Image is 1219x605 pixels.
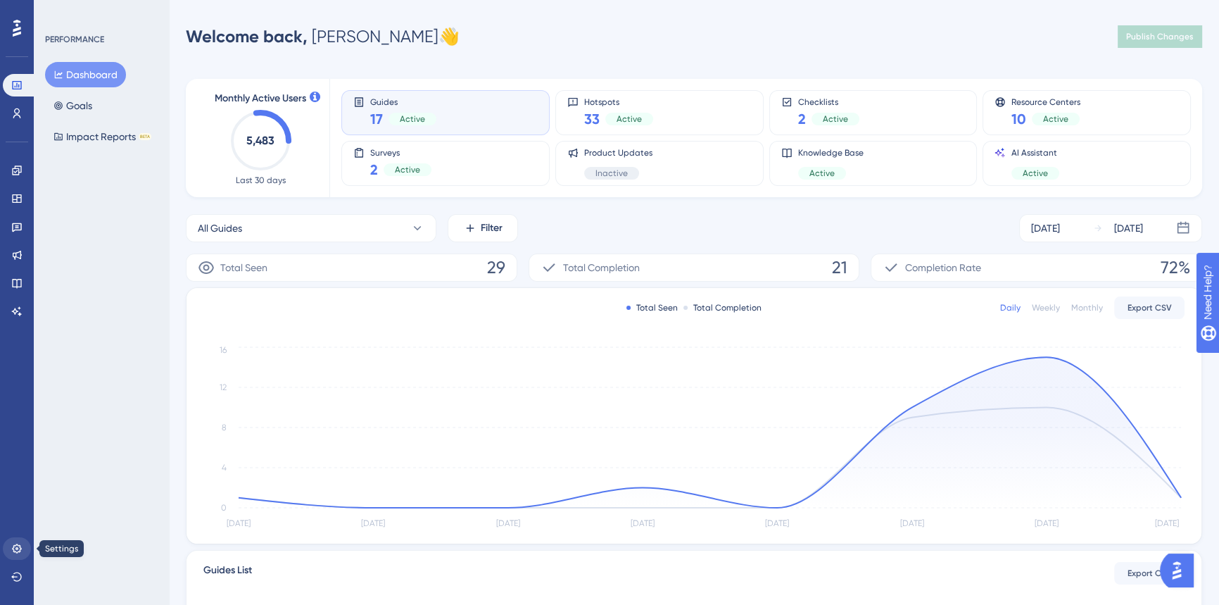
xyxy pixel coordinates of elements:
[215,90,306,107] span: Monthly Active Users
[186,214,436,242] button: All Guides
[220,259,267,276] span: Total Seen
[139,133,151,140] div: BETA
[186,25,460,48] div: [PERSON_NAME] 👋
[220,382,227,392] tspan: 12
[448,214,518,242] button: Filter
[222,463,227,473] tspan: 4
[370,96,436,106] span: Guides
[1031,220,1060,237] div: [DATE]
[1035,518,1059,528] tspan: [DATE]
[584,109,600,129] span: 33
[1155,518,1179,528] tspan: [DATE]
[1114,220,1143,237] div: [DATE]
[246,134,274,147] text: 5,483
[221,503,227,513] tspan: 0
[595,168,628,179] span: Inactive
[584,147,652,158] span: Product Updates
[370,109,383,129] span: 17
[765,518,789,528] tspan: [DATE]
[236,175,286,186] span: Last 30 days
[45,124,160,149] button: Impact ReportsBETA
[45,34,104,45] div: PERFORMANCE
[1032,302,1060,313] div: Weekly
[563,259,640,276] span: Total Completion
[370,147,431,157] span: Surveys
[1161,256,1190,279] span: 72%
[481,220,503,237] span: Filter
[1023,168,1048,179] span: Active
[45,93,101,118] button: Goals
[584,96,653,106] span: Hotspots
[1114,562,1185,585] button: Export CSV
[1011,109,1026,129] span: 10
[823,113,848,125] span: Active
[227,518,251,528] tspan: [DATE]
[45,62,126,87] button: Dashboard
[1118,25,1202,48] button: Publish Changes
[361,518,385,528] tspan: [DATE]
[1128,568,1172,579] span: Export CSV
[400,113,425,125] span: Active
[617,113,642,125] span: Active
[496,518,520,528] tspan: [DATE]
[220,345,227,355] tspan: 16
[198,220,242,237] span: All Guides
[395,164,420,175] span: Active
[33,4,88,20] span: Need Help?
[1011,147,1059,158] span: AI Assistant
[798,147,864,158] span: Knowledge Base
[1043,113,1068,125] span: Active
[809,168,835,179] span: Active
[1000,302,1021,313] div: Daily
[899,518,923,528] tspan: [DATE]
[798,109,806,129] span: 2
[222,423,227,432] tspan: 8
[370,160,378,180] span: 2
[1160,549,1202,592] iframe: UserGuiding AI Assistant Launcher
[631,518,655,528] tspan: [DATE]
[203,562,252,585] span: Guides List
[1071,302,1103,313] div: Monthly
[905,259,981,276] span: Completion Rate
[832,256,847,279] span: 21
[798,96,859,106] span: Checklists
[186,26,308,46] span: Welcome back,
[626,302,678,313] div: Total Seen
[1128,302,1172,313] span: Export CSV
[487,256,505,279] span: 29
[1114,297,1185,319] button: Export CSV
[683,302,762,313] div: Total Completion
[1126,31,1194,42] span: Publish Changes
[1011,96,1080,106] span: Resource Centers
